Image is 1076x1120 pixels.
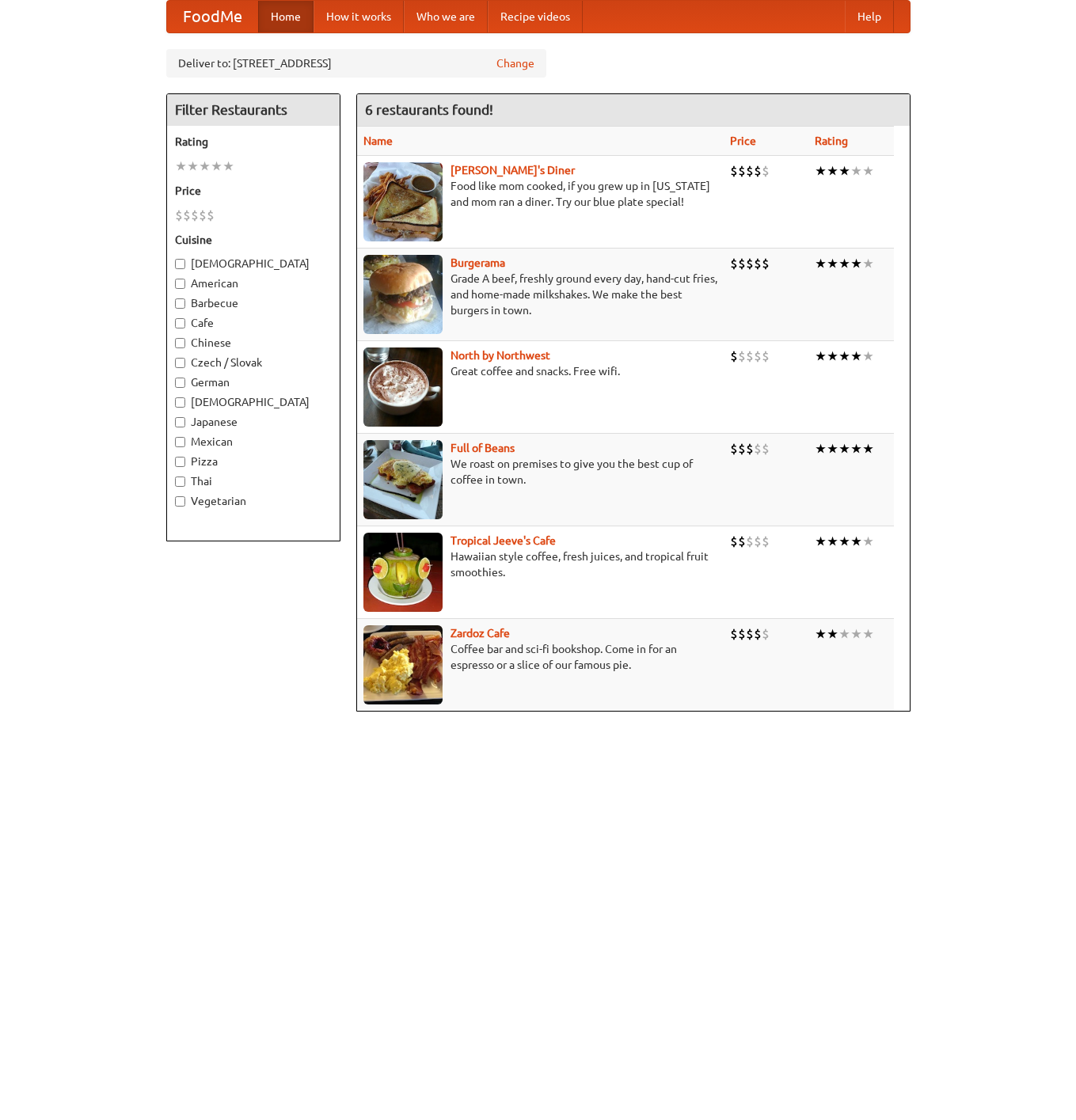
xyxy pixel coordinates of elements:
[850,440,862,457] li: ★
[175,437,185,447] input: Mexican
[187,158,199,175] li: ★
[175,417,185,427] input: Japanese
[175,256,332,271] label: [DEMOGRAPHIC_DATA]
[363,178,717,210] p: Food like mom cooked, if you grew up in [US_STATE] and mom ran a diner. Try our blue plate special!
[815,162,827,180] li: ★
[363,625,443,704] img: zardoz.jpg
[451,349,550,362] a: North by Northwest
[850,625,862,643] li: ★
[815,135,848,147] a: Rating
[862,347,874,365] li: ★
[730,135,756,147] a: Price
[175,473,332,489] label: Thai
[451,442,515,454] a: Full of Beans
[363,135,393,147] a: Name
[754,162,762,180] li: $
[838,347,850,365] li: ★
[451,256,505,269] a: Burgerama
[850,255,862,272] li: ★
[730,162,738,180] li: $
[738,255,746,272] li: $
[451,164,575,177] a: [PERSON_NAME]'s Diner
[762,255,770,272] li: $
[363,255,443,334] img: burgerama.jpg
[850,533,862,550] li: ★
[862,440,874,457] li: ★
[746,347,754,365] li: $
[746,162,754,180] li: $
[363,363,717,379] p: Great coffee and snacks. Free wifi.
[363,533,443,612] img: jeeves.jpg
[175,298,185,309] input: Barbecue
[258,1,314,32] a: Home
[827,625,838,643] li: ★
[175,275,332,291] label: American
[746,625,754,643] li: $
[746,440,754,457] li: $
[850,347,862,365] li: ★
[754,533,762,550] li: $
[363,440,443,519] img: beans.jpg
[167,1,258,32] a: FoodMe
[838,440,850,457] li: ★
[762,347,770,365] li: $
[730,625,738,643] li: $
[166,49,546,78] div: Deliver to: [STREET_ADDRESS]
[175,397,185,408] input: [DEMOGRAPHIC_DATA]
[175,476,185,487] input: Thai
[815,440,827,457] li: ★
[738,347,746,365] li: $
[762,625,770,643] li: $
[488,1,583,32] a: Recipe videos
[451,534,556,547] b: Tropical Jeeve's Cafe
[862,625,874,643] li: ★
[730,255,738,272] li: $
[175,394,332,410] label: [DEMOGRAPHIC_DATA]
[827,347,838,365] li: ★
[175,183,332,199] h5: Price
[845,1,894,32] a: Help
[404,1,488,32] a: Who we are
[175,232,332,248] h5: Cuisine
[850,162,862,180] li: ★
[451,627,510,640] a: Zardoz Cafe
[815,347,827,365] li: ★
[754,440,762,457] li: $
[827,255,838,272] li: ★
[838,625,850,643] li: ★
[167,94,340,126] h4: Filter Restaurants
[191,207,199,224] li: $
[175,259,185,269] input: [DEMOGRAPHIC_DATA]
[175,434,332,450] label: Mexican
[175,207,183,224] li: $
[175,318,185,328] input: Cafe
[175,374,332,390] label: German
[207,207,215,224] li: $
[754,255,762,272] li: $
[738,162,746,180] li: $
[815,255,827,272] li: ★
[175,134,332,150] h5: Rating
[211,158,222,175] li: ★
[496,55,534,71] a: Change
[762,533,770,550] li: $
[746,533,754,550] li: $
[175,335,332,351] label: Chinese
[183,207,191,224] li: $
[730,533,738,550] li: $
[862,162,874,180] li: ★
[827,440,838,457] li: ★
[363,641,717,673] p: Coffee bar and sci-fi bookshop. Come in for an espresso or a slice of our famous pie.
[175,279,185,289] input: American
[738,533,746,550] li: $
[363,271,717,318] p: Grade A beef, freshly ground every day, hand-cut fries, and home-made milkshakes. We make the bes...
[222,158,234,175] li: ★
[175,315,332,331] label: Cafe
[762,440,770,457] li: $
[175,496,185,507] input: Vegetarian
[175,493,332,509] label: Vegetarian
